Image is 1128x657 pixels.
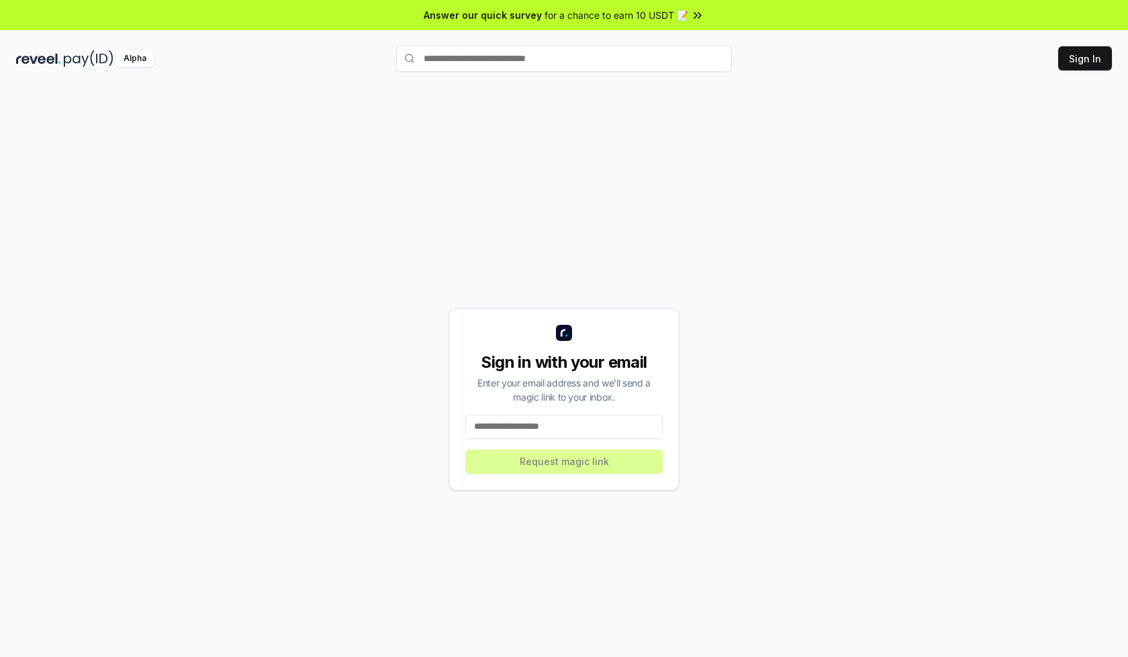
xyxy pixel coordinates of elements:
[16,50,61,67] img: reveel_dark
[465,352,663,373] div: Sign in with your email
[465,376,663,404] div: Enter your email address and we’ll send a magic link to your inbox.
[556,325,572,341] img: logo_small
[424,8,542,22] span: Answer our quick survey
[545,8,688,22] span: for a chance to earn 10 USDT 📝
[116,50,154,67] div: Alpha
[1058,46,1112,70] button: Sign In
[64,50,113,67] img: pay_id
